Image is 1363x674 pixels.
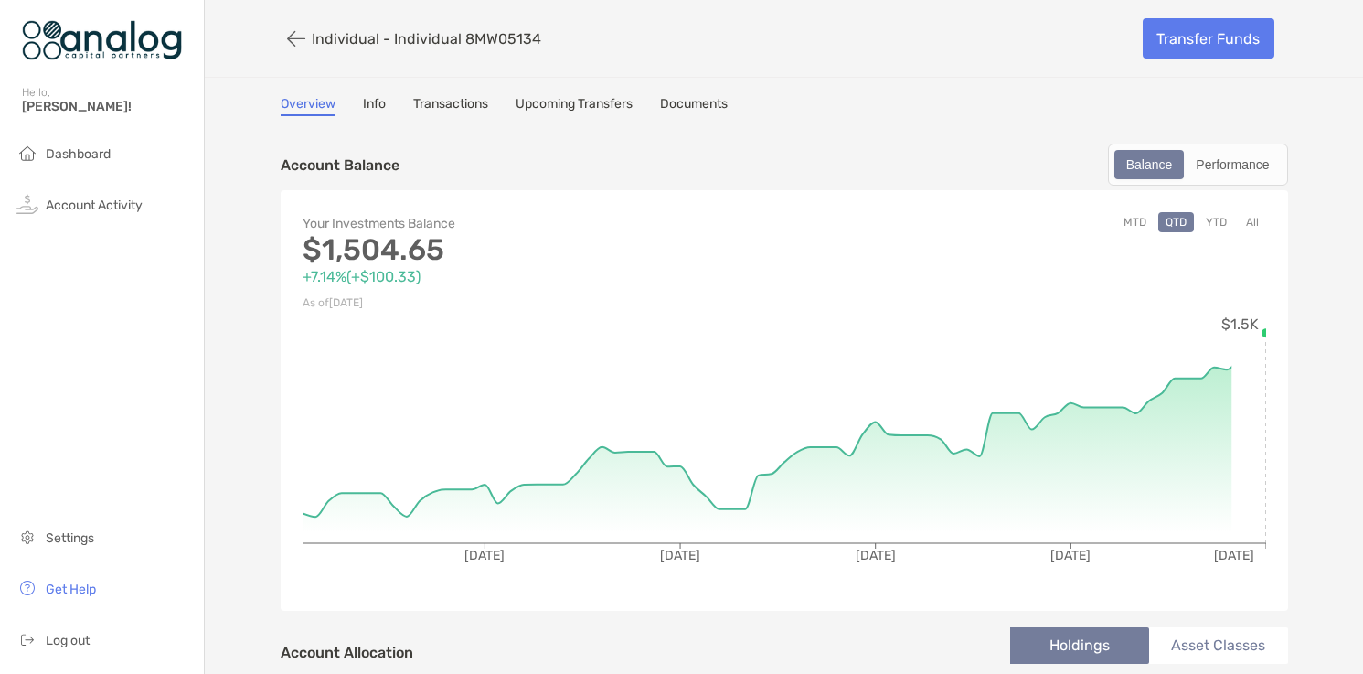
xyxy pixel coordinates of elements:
div: segmented control [1108,144,1288,186]
span: Log out [46,633,90,648]
tspan: [DATE] [464,548,505,563]
img: household icon [16,142,38,164]
span: Account Activity [46,198,143,213]
img: get-help icon [16,577,38,599]
button: QTD [1158,212,1194,232]
a: Documents [660,96,728,116]
a: Info [363,96,386,116]
tspan: [DATE] [1214,548,1254,563]
span: Dashboard [46,146,111,162]
span: [PERSON_NAME]! [22,99,193,114]
a: Overview [281,96,335,116]
p: As of [DATE] [303,292,784,315]
tspan: $1.5K [1221,316,1259,333]
img: logout icon [16,628,38,650]
p: Account Balance [281,154,399,177]
button: YTD [1198,212,1234,232]
a: Upcoming Transfers [516,96,633,116]
h4: Account Allocation [281,644,413,661]
div: Performance [1186,152,1279,177]
p: Individual - Individual 8MW05134 [312,30,541,48]
button: MTD [1116,212,1154,232]
span: Settings [46,530,94,546]
li: Asset Classes [1149,627,1288,664]
a: Transfer Funds [1143,18,1274,59]
p: $1,504.65 [303,239,784,262]
p: Your Investments Balance [303,212,784,235]
img: activity icon [16,193,38,215]
a: Transactions [413,96,488,116]
div: Balance [1116,152,1183,177]
button: All [1239,212,1266,232]
li: Holdings [1010,627,1149,664]
span: Get Help [46,582,96,597]
p: +7.14% ( +$100.33 ) [303,265,784,288]
tspan: [DATE] [660,548,700,563]
img: settings icon [16,526,38,548]
tspan: [DATE] [1050,548,1091,563]
img: Zoe Logo [22,7,182,73]
tspan: [DATE] [855,548,895,563]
